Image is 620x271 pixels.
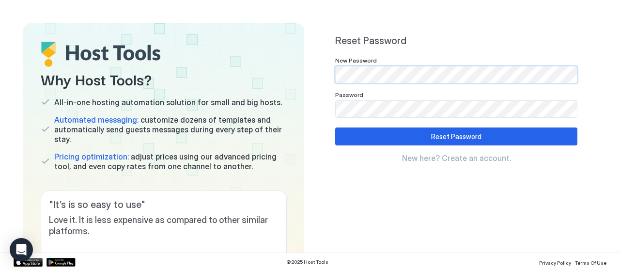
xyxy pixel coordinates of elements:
[54,152,287,171] span: adjust prices using our advanced pricing tool, and even copy rates from one channel to another.
[10,238,33,261] div: Open Intercom Messenger
[54,115,287,144] span: customize dozens of templates and automatically send guests messages during every step of their s...
[336,66,577,83] input: Input Field
[539,257,571,267] a: Privacy Policy
[335,153,577,163] a: New here? Create an account.
[54,115,139,125] span: Automated messaging:
[335,35,577,47] span: Reset Password
[335,128,577,145] button: Reset Password
[41,68,287,90] span: Why Host Tools?
[49,199,279,211] span: " It’s is so easy to use "
[335,57,377,64] span: New Password
[575,260,606,266] span: Terms Of Use
[335,91,363,98] span: Password
[14,258,43,267] a: App Store
[54,97,282,107] span: All-in-one hosting automation solution for small and big hosts.
[46,258,76,267] a: Google Play Store
[402,153,511,163] span: New here? Create an account.
[539,260,571,266] span: Privacy Policy
[286,259,328,265] span: © 2025 Host Tools
[49,215,279,237] span: Love it. It is less expensive as compared to other similar platforms.
[431,131,481,142] div: Reset Password
[575,257,606,267] a: Terms Of Use
[336,101,577,117] input: Input Field
[54,152,129,161] span: Pricing optimization:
